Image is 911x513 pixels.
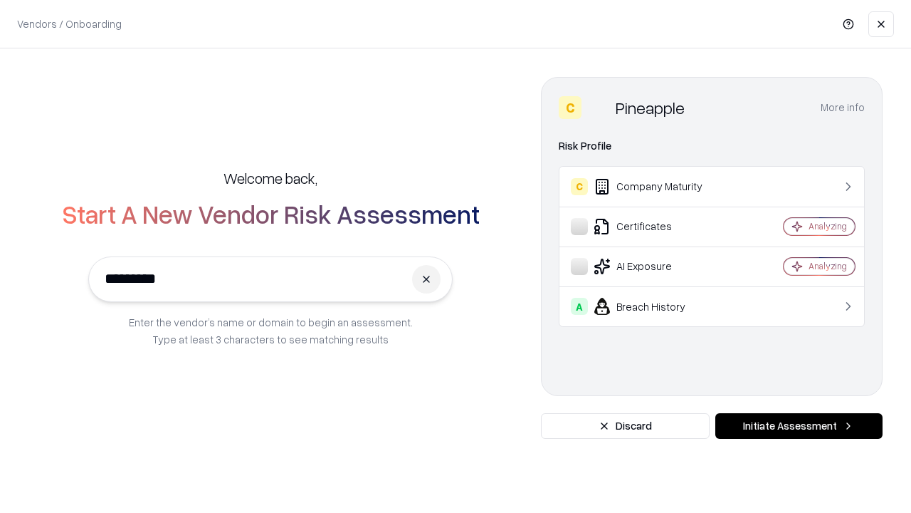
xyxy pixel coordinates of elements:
[223,168,317,188] h5: Welcome back,
[559,96,581,119] div: C
[821,95,865,120] button: More info
[62,199,480,228] h2: Start A New Vendor Risk Assessment
[571,218,741,235] div: Certificates
[571,178,588,195] div: C
[809,220,847,232] div: Analyzing
[809,260,847,272] div: Analyzing
[587,96,610,119] img: Pineapple
[571,298,741,315] div: Breach History
[571,298,588,315] div: A
[129,313,413,348] p: Enter the vendor’s name or domain to begin an assessment. Type at least 3 characters to see match...
[559,138,865,155] div: Risk Profile
[541,413,710,439] button: Discard
[616,96,685,119] div: Pineapple
[715,413,883,439] button: Initiate Assessment
[17,16,122,31] p: Vendors / Onboarding
[571,258,741,275] div: AI Exposure
[571,178,741,195] div: Company Maturity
